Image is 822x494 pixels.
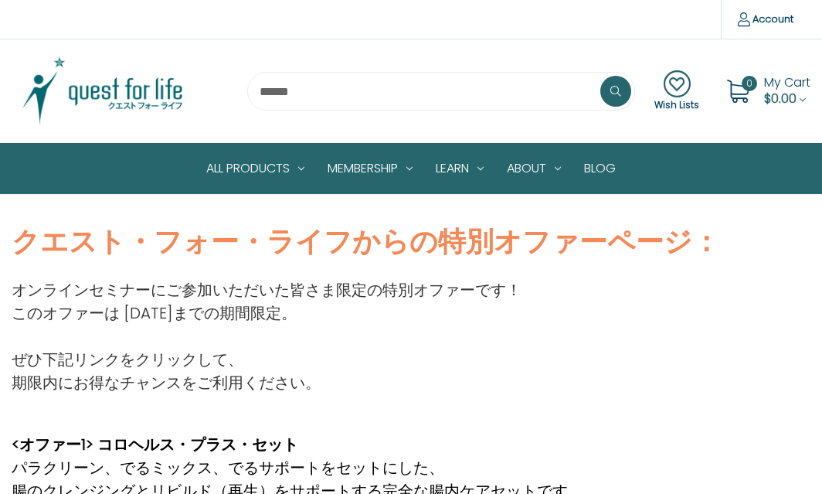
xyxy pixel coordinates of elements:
a: Membership [316,144,424,193]
a: Cart with 0 items [764,73,810,107]
span: $0.00 [764,90,797,107]
p: 期限内にお得なチャンスをご利用ください。 [12,371,521,394]
p: このオファーは [DATE]までの期間限定。 [12,302,521,325]
a: Wish Lists [654,70,699,112]
p: パラクリーン、でるミックス、でるサポートをセットにした、 [12,456,614,479]
a: Learn [424,144,495,193]
strong: <オファー1> コロヘルス・プラス・セット [12,434,298,455]
a: About [495,144,572,193]
img: Quest Group [12,55,194,128]
strong: クエスト・フォー・ライフからの特別オファーページ： [12,222,720,261]
p: ぜひ下記リンクをクリックして、 [12,348,521,371]
span: My Cart [764,73,810,91]
a: All Products [195,144,316,193]
span: 0 [742,76,757,91]
p: オンラインセミナーにご参加いただいた皆さま限定の特別オファーです！ [12,278,521,302]
a: Blog [572,144,627,193]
